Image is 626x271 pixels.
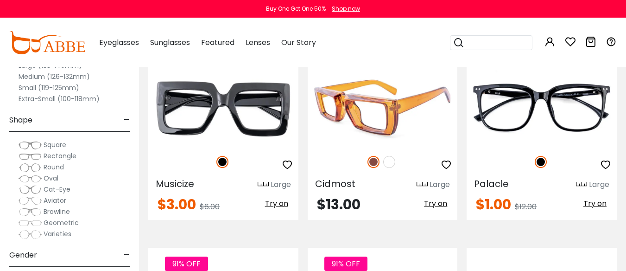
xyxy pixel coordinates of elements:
img: Square.png [19,141,42,150]
img: abbeglasses.com [9,31,85,54]
label: Medium (126-132mm) [19,71,90,82]
span: Shape [9,109,32,131]
span: Try on [424,198,447,209]
span: Varieties [44,229,71,239]
img: Brown Cidmost - Acetate ,Universal Bridge Fit [308,71,458,146]
span: Our Story [281,37,316,48]
label: Small (119-125mm) [19,82,79,93]
span: $1.00 [476,194,511,214]
span: $12.00 [515,201,537,212]
span: Gender [9,244,37,266]
span: Eyeglasses [99,37,139,48]
img: Rectangle.png [19,152,42,161]
img: Varieties.png [19,230,42,239]
button: Try on [262,198,291,210]
span: Try on [583,198,607,209]
img: White [383,156,395,168]
img: Oval.png [19,174,42,183]
span: Aviator [44,196,66,205]
button: Try on [421,198,450,210]
label: Extra-Small (100-118mm) [19,93,100,104]
span: $13.00 [317,194,360,214]
img: size ruler [417,181,428,188]
img: Brown [367,156,379,168]
a: Shop now [327,5,360,13]
span: Sunglasses [150,37,190,48]
span: - [124,244,130,266]
span: Try on [265,198,288,209]
span: - [124,109,130,131]
img: Round.png [19,163,42,172]
img: size ruler [576,181,587,188]
div: Large [271,179,291,190]
span: Cidmost [315,177,355,190]
div: Buy One Get One 50% [266,5,326,13]
img: Cat-Eye.png [19,185,42,194]
span: Oval [44,174,58,183]
img: Black Musicize - Plastic ,Universal Bridge Fit [148,71,298,146]
span: 91% OFF [324,257,367,271]
span: Geometric [44,218,79,227]
div: Large [430,179,450,190]
div: Large [589,179,609,190]
img: Black [216,156,228,168]
div: Shop now [332,5,360,13]
span: Cat-Eye [44,185,70,194]
span: $3.00 [158,194,196,214]
span: 91% OFF [165,257,208,271]
img: Black Palacle - Plastic ,Universal Bridge Fit [467,71,617,146]
span: Square [44,140,66,149]
span: Musicize [156,177,194,190]
span: Palacle [474,177,509,190]
span: Featured [201,37,234,48]
span: Rectangle [44,151,76,161]
span: $6.00 [200,201,220,212]
span: Browline [44,207,70,216]
span: Lenses [246,37,270,48]
img: size ruler [258,181,269,188]
img: Browline.png [19,207,42,217]
span: Round [44,162,64,172]
button: Try on [581,198,609,210]
img: Aviator.png [19,196,42,206]
img: Geometric.png [19,219,42,228]
img: Black [535,156,547,168]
